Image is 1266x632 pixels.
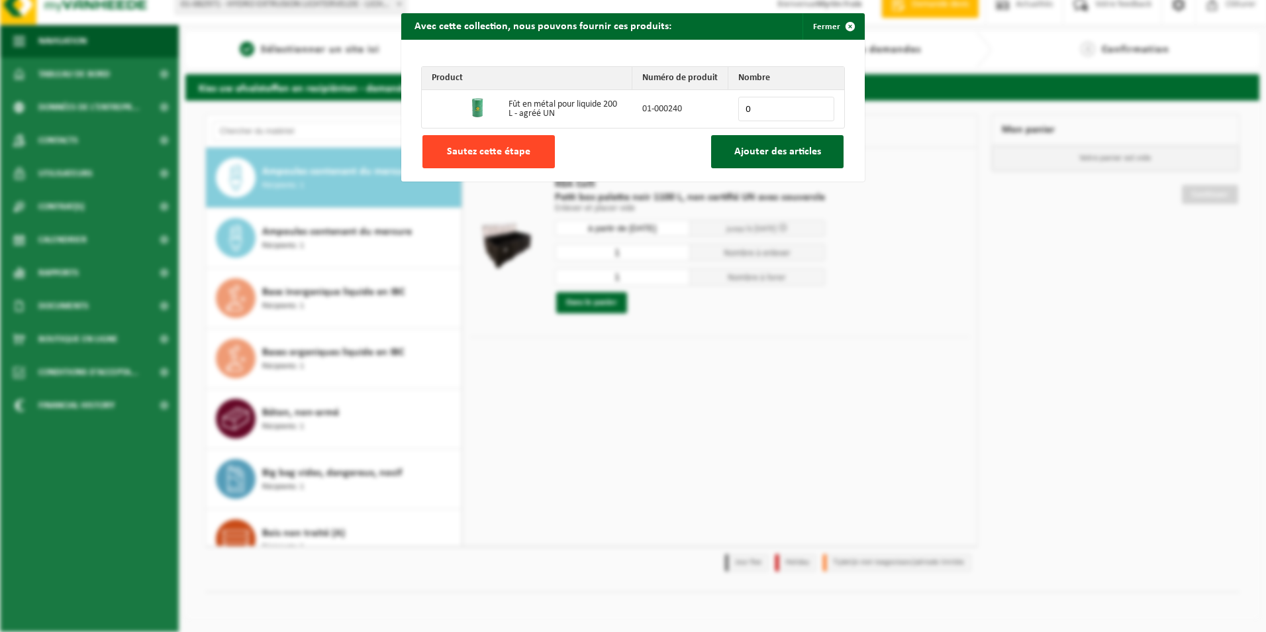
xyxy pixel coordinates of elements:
th: Product [422,67,632,90]
span: Sautez cette étape [447,146,530,157]
img: 01-000240 [467,97,489,119]
th: Nombre [728,67,844,90]
span: Ajouter des articles [734,146,821,157]
th: Numéro de produit [632,67,728,90]
td: 01-000240 [632,90,728,128]
button: Fermer [803,13,863,40]
h2: Avec cette collection, nous pouvons fournir ces produits: [401,13,685,38]
button: Sautez cette étape [422,135,555,168]
td: Fût en métal pour liquide 200 L - agréé UN [499,90,632,128]
button: Ajouter des articles [711,135,844,168]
